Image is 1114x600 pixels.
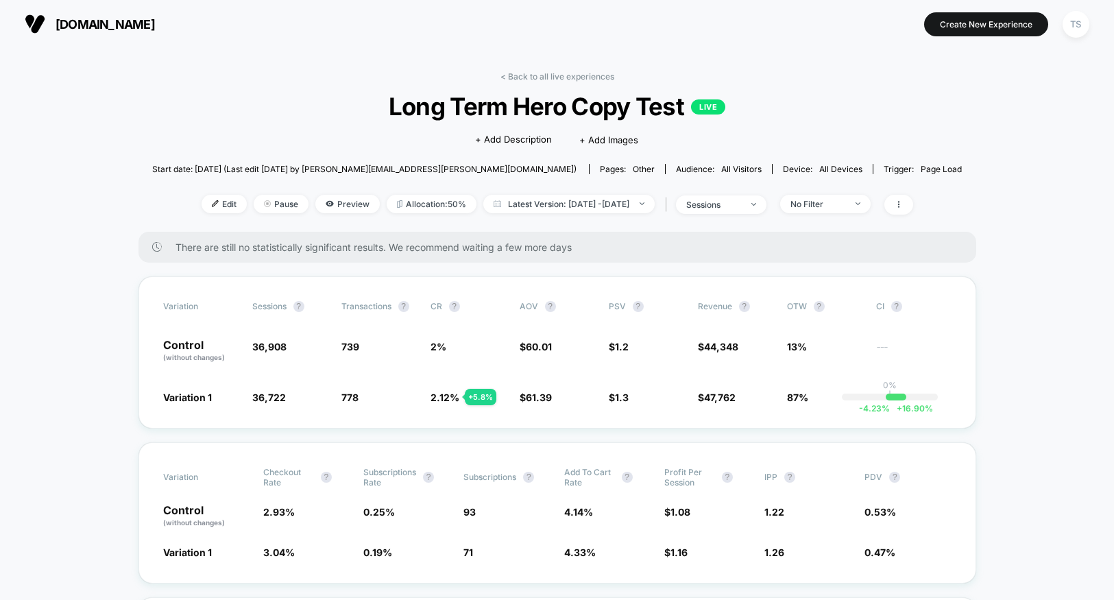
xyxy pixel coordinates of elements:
[819,164,862,174] span: all devices
[633,301,644,312] button: ?
[662,195,676,215] span: |
[698,341,738,352] span: $
[263,467,314,488] span: Checkout Rate
[814,301,825,312] button: ?
[387,195,476,213] span: Allocation: 50%
[545,301,556,312] button: ?
[686,200,741,210] div: sessions
[698,301,732,311] span: Revenue
[483,195,655,213] span: Latest Version: [DATE] - [DATE]
[864,506,896,518] span: 0.53 %
[175,241,949,253] span: There are still no statistically significant results. We recommend waiting a few more days
[252,341,287,352] span: 36,908
[787,301,862,312] span: OTW
[691,99,725,115] p: LIVE
[704,341,738,352] span: 44,348
[363,506,395,518] span: 0.25 %
[363,547,392,558] span: 0.19 %
[163,467,239,488] span: Variation
[784,472,795,483] button: ?
[341,341,359,352] span: 739
[163,353,225,361] span: (without changes)
[431,301,442,311] span: CR
[856,202,860,205] img: end
[670,547,688,558] span: 1.16
[876,343,952,363] span: ---
[526,392,552,403] span: 61.39
[664,547,688,558] span: $
[790,199,845,209] div: No Filter
[202,195,247,213] span: Edit
[564,506,593,518] span: 4.14 %
[859,403,890,413] span: -4.23 %
[664,506,690,518] span: $
[21,13,159,35] button: [DOMAIN_NAME]
[615,392,629,403] span: 1.3
[764,472,777,482] span: IPP
[163,392,212,403] span: Variation 1
[264,200,271,207] img: end
[883,380,897,390] p: 0%
[398,301,409,312] button: ?
[664,467,715,488] span: Profit Per Session
[341,392,359,403] span: 778
[463,506,476,518] span: 93
[252,392,286,403] span: 36,722
[463,472,516,482] span: Subscriptions
[622,472,633,483] button: ?
[520,341,552,352] span: $
[152,164,577,174] span: Start date: [DATE] (Last edit [DATE] by [PERSON_NAME][EMAIL_ADDRESS][PERSON_NAME][DOMAIN_NAME])
[891,301,902,312] button: ?
[564,547,596,558] span: 4.33 %
[293,301,304,312] button: ?
[500,71,614,82] a: < Back to all live experiences
[341,301,391,311] span: Transactions
[423,472,434,483] button: ?
[254,195,308,213] span: Pause
[465,389,496,405] div: + 5.8 %
[212,200,219,207] img: edit
[633,164,655,174] span: other
[787,392,808,403] span: 87%
[526,341,552,352] span: 60.01
[888,390,891,400] p: |
[864,472,882,482] span: PDV
[520,301,538,311] span: AOV
[520,392,552,403] span: $
[463,547,473,558] span: 71
[764,547,784,558] span: 1.26
[263,506,295,518] span: 2.93 %
[1058,10,1093,38] button: TS
[890,403,933,413] span: 16.90 %
[921,164,962,174] span: Page Load
[397,200,402,208] img: rebalance
[431,392,459,403] span: 2.12 %
[640,202,644,205] img: end
[739,301,750,312] button: ?
[787,341,807,352] span: 13%
[193,92,921,121] span: Long Term Hero Copy Test
[1063,11,1089,38] div: TS
[163,518,225,527] span: (without changes)
[884,164,962,174] div: Trigger:
[431,341,446,352] span: 2 %
[363,467,416,488] span: Subscriptions Rate
[315,195,380,213] span: Preview
[263,547,295,558] span: 3.04 %
[721,164,762,174] span: All Visitors
[163,505,250,528] p: Control
[676,164,762,174] div: Audience:
[864,547,895,558] span: 0.47 %
[600,164,655,174] div: Pages:
[163,339,239,363] p: Control
[475,133,552,147] span: + Add Description
[609,301,626,311] span: PSV
[449,301,460,312] button: ?
[897,403,902,413] span: +
[889,472,900,483] button: ?
[698,392,736,403] span: $
[25,14,45,34] img: Visually logo
[564,467,615,488] span: Add To Cart Rate
[163,301,239,312] span: Variation
[751,203,756,206] img: end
